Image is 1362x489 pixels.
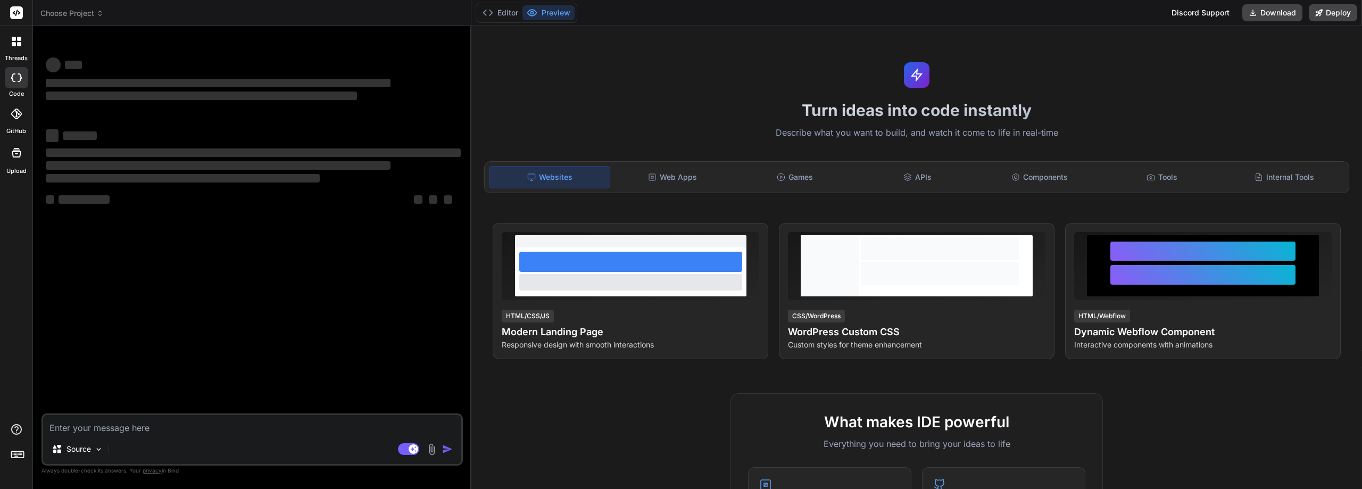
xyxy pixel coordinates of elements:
[442,444,453,454] img: icon
[6,167,27,176] label: Upload
[788,325,1045,339] h4: WordPress Custom CSS
[5,54,28,63] label: threads
[143,467,162,474] span: privacy
[1165,4,1236,21] div: Discord Support
[46,195,54,204] span: ‌
[1309,4,1357,21] button: Deploy
[489,166,610,188] div: Websites
[46,129,59,142] span: ‌
[41,466,463,476] p: Always double-check its answers. Your in Bind
[1224,166,1344,188] div: Internal Tools
[414,195,422,204] span: ‌
[1074,310,1130,322] div: HTML/Webflow
[478,5,522,20] button: Editor
[59,195,110,204] span: ‌
[748,437,1085,450] p: Everything you need to bring your ideas to life
[612,166,733,188] div: Web Apps
[46,161,391,170] span: ‌
[444,195,452,204] span: ‌
[788,310,845,322] div: CSS/WordPress
[94,445,103,454] img: Pick Models
[522,5,575,20] button: Preview
[46,174,320,183] span: ‌
[1102,166,1222,188] div: Tools
[65,61,82,69] span: ‌
[502,310,554,322] div: HTML/CSS/JS
[40,8,104,19] span: Choose Project
[1074,325,1332,339] h4: Dynamic Webflow Component
[46,148,461,157] span: ‌
[429,195,437,204] span: ‌
[735,166,855,188] div: Games
[478,101,1356,120] h1: Turn ideas into code instantly
[63,131,97,140] span: ‌
[426,443,438,455] img: attachment
[46,57,61,72] span: ‌
[788,339,1045,350] p: Custom styles for theme enhancement
[9,89,24,98] label: code
[6,127,26,136] label: GitHub
[1074,339,1332,350] p: Interactive components with animations
[46,79,391,87] span: ‌
[857,166,977,188] div: APIs
[979,166,1100,188] div: Components
[478,126,1356,140] p: Describe what you want to build, and watch it come to life in real-time
[67,444,91,454] p: Source
[46,92,357,100] span: ‌
[502,325,759,339] h4: Modern Landing Page
[1242,4,1302,21] button: Download
[748,411,1085,433] h2: What makes IDE powerful
[502,339,759,350] p: Responsive design with smooth interactions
